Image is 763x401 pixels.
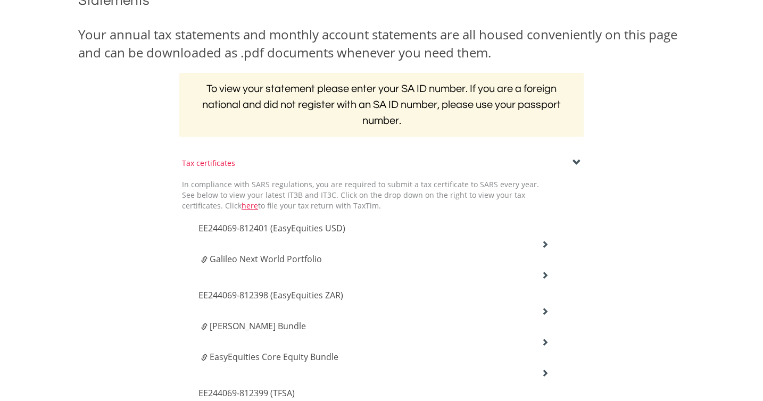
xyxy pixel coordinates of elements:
[210,253,322,265] span: Galileo Next World Portfolio
[182,158,581,169] div: Tax certificates
[210,320,306,332] span: [PERSON_NAME] Bundle
[182,179,539,211] span: In compliance with SARS regulations, you are required to submit a tax certificate to SARS every y...
[242,200,258,211] a: here
[198,387,295,399] span: EE244069-812399 (TFSA)
[179,73,584,137] h2: To view your statement please enter your SA ID number. If you are a foreign national and did not ...
[198,222,345,234] span: EE244069-812401 (EasyEquities USD)
[78,26,685,62] div: Your annual tax statements and monthly account statements are all housed conveniently on this pag...
[225,200,381,211] span: Click to file your tax return with TaxTim.
[198,289,343,301] span: EE244069-812398 (EasyEquities ZAR)
[210,351,338,363] span: EasyEquities Core Equity Bundle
